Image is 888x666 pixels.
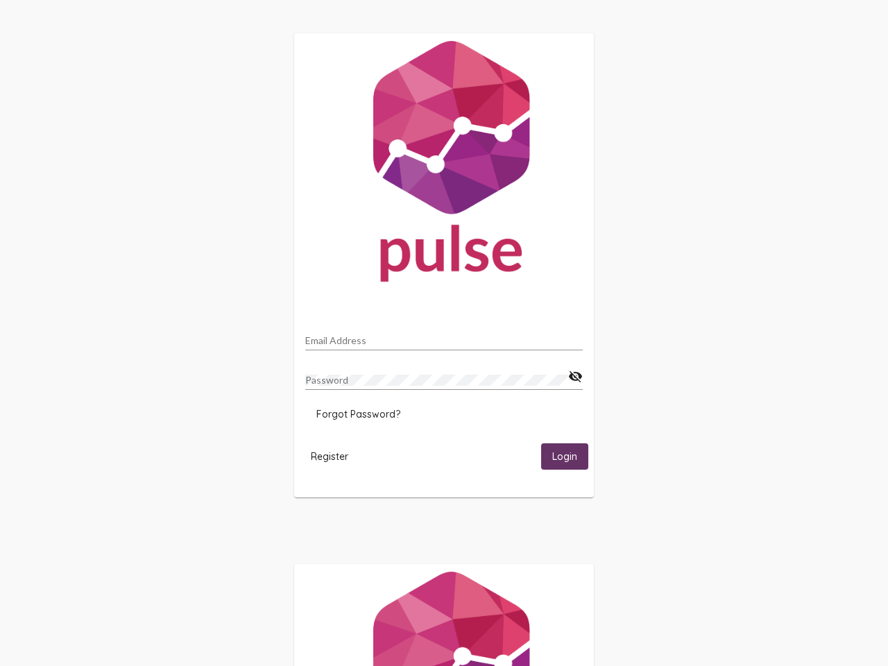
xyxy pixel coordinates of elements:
span: Login [552,451,577,463]
span: Register [311,450,348,463]
img: Pulse For Good Logo [294,33,594,296]
span: Forgot Password? [316,408,400,420]
mat-icon: visibility_off [568,368,583,385]
button: Forgot Password? [305,402,411,427]
button: Register [300,443,359,469]
button: Login [541,443,588,469]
